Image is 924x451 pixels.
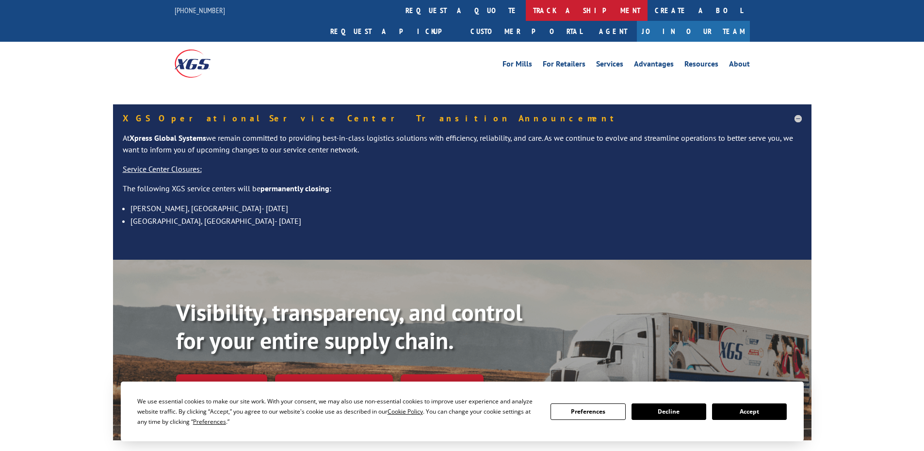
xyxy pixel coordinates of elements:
button: Decline [632,403,706,420]
a: Resources [684,60,718,71]
li: [PERSON_NAME], [GEOGRAPHIC_DATA]- [DATE] [130,202,802,215]
a: XGS ASSISTANT [401,374,484,395]
p: At we remain committed to providing best-in-class logistics solutions with efficiency, reliabilit... [123,133,802,164]
strong: Xpress Global Systems [130,133,206,143]
button: Preferences [551,403,625,420]
a: Agent [589,21,637,42]
a: Services [596,60,623,71]
li: [GEOGRAPHIC_DATA], [GEOGRAPHIC_DATA]- [DATE] [130,215,802,227]
a: Calculate transit time [275,374,393,395]
a: For Retailers [543,60,585,71]
div: We use essential cookies to make our site work. With your consent, we may also use non-essential ... [137,396,539,427]
a: Customer Portal [463,21,589,42]
a: Advantages [634,60,674,71]
span: Preferences [193,418,226,426]
a: For Mills [503,60,532,71]
div: Cookie Consent Prompt [121,382,804,441]
u: Service Center Closures: [123,164,202,174]
a: Track shipment [176,374,267,395]
strong: permanently closing [260,184,329,193]
a: Request a pickup [323,21,463,42]
b: Visibility, transparency, and control for your entire supply chain. [176,297,522,355]
a: Join Our Team [637,21,750,42]
p: The following XGS service centers will be : [123,183,802,202]
a: [PHONE_NUMBER] [175,5,225,15]
a: About [729,60,750,71]
button: Accept [712,403,787,420]
span: Cookie Policy [388,407,423,416]
h5: XGS Operational Service Center Transition Announcement [123,114,802,123]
